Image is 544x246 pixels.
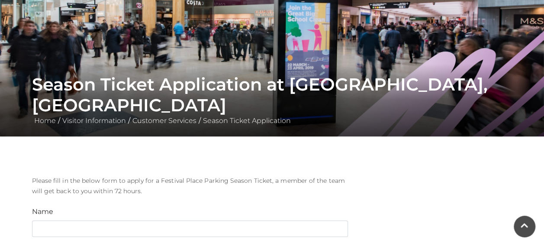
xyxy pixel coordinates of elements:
a: Home [32,117,58,125]
a: Season Ticket Application [201,117,293,125]
label: Name [32,207,53,217]
a: Visitor Information [60,117,128,125]
p: Please fill in the below form to apply for a Festival Place Parking Season Ticket, a member of th... [32,175,348,196]
a: Customer Services [130,117,199,125]
h1: Season Ticket Application at [GEOGRAPHIC_DATA], [GEOGRAPHIC_DATA] [32,74,512,116]
div: / / / [26,74,519,126]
